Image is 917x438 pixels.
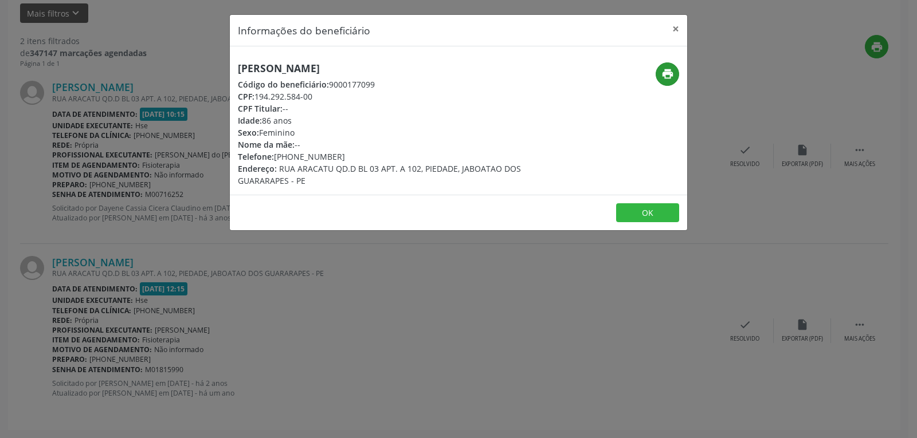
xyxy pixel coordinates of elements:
span: CPF Titular: [238,103,283,114]
div: 86 anos [238,115,527,127]
span: Sexo: [238,127,259,138]
button: print [656,62,679,86]
div: -- [238,139,527,151]
div: 194.292.584-00 [238,90,527,102]
div: Feminino [238,127,527,139]
div: 9000177099 [238,78,527,90]
h5: [PERSON_NAME] [238,62,527,74]
i: print [661,68,674,80]
span: Telefone: [238,151,274,162]
button: Close [664,15,687,43]
h5: Informações do beneficiário [238,23,370,38]
span: Código do beneficiário: [238,79,329,90]
span: CPF: [238,91,254,102]
span: RUA ARACATU QD.D BL 03 APT. A 102, PIEDADE, JABOATAO DOS GUARARAPES - PE [238,163,521,186]
span: Idade: [238,115,262,126]
span: Endereço: [238,163,277,174]
div: [PHONE_NUMBER] [238,151,527,163]
span: Nome da mãe: [238,139,295,150]
div: -- [238,102,527,115]
button: OK [616,203,679,223]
